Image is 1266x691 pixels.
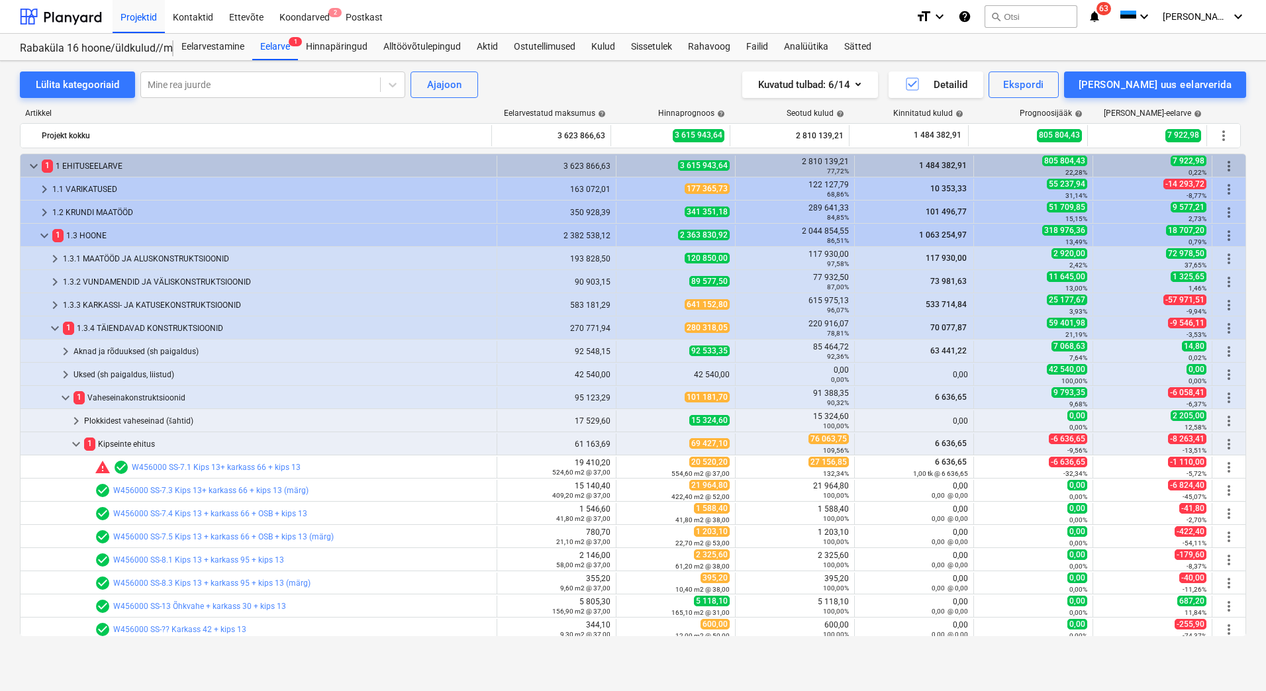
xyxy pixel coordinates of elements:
span: 101 181,70 [685,392,730,402]
span: 1 203,10 [694,526,730,537]
div: 1.1 VARIKATUSED [52,179,491,200]
span: -6 824,40 [1168,480,1206,490]
span: Eelarvereal on 1 hinnapakkumist [113,459,129,475]
div: Prognoosijääk [1020,109,1083,118]
div: Artikkel [20,109,493,118]
small: 1,00 tk @ 6 636,65 [913,470,968,477]
a: Aktid [469,34,506,60]
small: 7,64% [1069,354,1087,361]
small: 100,00% [823,538,849,545]
div: 1 EHITUSEELARVE [42,156,491,177]
span: 805 804,43 [1037,129,1082,142]
small: 0,00 @ 0,00 [932,515,968,522]
div: [PERSON_NAME]-eelarve [1104,109,1202,118]
small: 97,58% [827,260,849,267]
a: Failid [738,34,776,60]
a: Hinnapäringud [298,34,375,60]
a: Sissetulek [623,34,680,60]
small: 100,00% [823,492,849,499]
div: Kuvatud tulbad : 6/14 [758,76,862,93]
span: 0,00 [1067,480,1087,490]
span: Rohkem tegevusi [1221,344,1237,359]
a: W456000 SS-13 Õhkvahe + karkass 30 + kips 13 [113,602,286,611]
small: 109,56% [823,447,849,454]
a: W456000 SS-7.3 Kips 13+ karkass 66 + kips 13 (märg) [113,486,309,495]
div: 780,70 [503,528,610,546]
span: Rohkem tegevusi [1221,506,1237,522]
small: -45,07% [1183,493,1206,500]
span: 7 068,63 [1051,341,1087,351]
small: 554,60 m2 @ 37,00 [671,470,730,477]
span: 1 [73,391,85,404]
div: Hinnaprognoos [658,109,725,118]
span: Seotud kulud ületavad prognoosi [95,459,111,475]
span: 0,00 [1067,503,1087,514]
span: 101 496,77 [924,207,968,216]
div: 350 928,39 [503,208,610,217]
div: 220 916,07 [741,319,849,338]
span: 63 441,22 [929,346,968,355]
span: 120 850,00 [685,253,730,263]
span: 2 363 830,92 [678,230,730,240]
span: Rohkem tegevusi [1221,413,1237,429]
small: -3,53% [1187,331,1206,338]
span: -422,40 [1175,526,1206,537]
small: 100,00% [823,422,849,430]
span: 1 484 382,91 [912,130,963,141]
div: 2 810 139,21 [736,125,844,146]
div: Lülita kategooriaid [36,76,119,93]
small: 0,22% [1189,169,1206,176]
small: -54,11% [1183,539,1206,547]
div: 0,00 [741,365,849,384]
div: 90 903,15 [503,277,610,287]
span: Rohkem tegevusi [1221,459,1237,475]
small: -13,51% [1183,447,1206,454]
small: 86,51% [827,237,849,244]
span: 7 922,98 [1165,129,1201,142]
span: Rohkem tegevusi [1221,436,1237,452]
span: Rohkem tegevusi [1221,575,1237,591]
span: 27 156,85 [808,457,849,467]
span: 533 714,84 [924,300,968,309]
small: -6,37% [1187,400,1206,408]
div: 1.3 HOONE [52,225,491,246]
small: 2,73% [1189,215,1206,222]
span: 0,00 [1187,364,1206,375]
a: W456000 SS-7.5 Kips 13 + karkass 66 + OSB + kips 13 (märg) [113,532,334,541]
small: 100,00% [1061,377,1087,385]
small: 84,85% [827,214,849,221]
span: -6 058,41 [1168,387,1206,398]
span: 341 351,18 [685,207,730,217]
div: Alltöövõtulepingud [375,34,469,60]
span: keyboard_arrow_right [58,367,73,383]
span: 21 964,80 [689,480,730,490]
div: 1 203,10 [741,528,849,546]
div: Ostutellimused [506,34,583,60]
small: 132,34% [823,470,849,477]
span: 641 152,80 [685,299,730,310]
div: 42 540,00 [503,370,610,379]
span: Rohkem tegevusi [1216,128,1232,144]
small: 422,40 m2 @ 52,00 [671,493,730,500]
small: 524,60 m2 @ 37,00 [552,469,610,476]
span: 1 [289,37,302,46]
small: 22,28% [1065,169,1087,176]
div: Uksed (sh paigaldus, liistud) [73,364,491,385]
small: 0,00 @ 0,00 [932,538,968,545]
span: 15 324,60 [689,415,730,426]
span: 42 540,00 [1047,364,1087,375]
div: 117 930,00 [741,250,849,268]
span: 10 353,33 [929,184,968,193]
div: 1.3.1 MAATÖÖD JA ALUSKONSTRUKTSIOONID [63,248,491,269]
small: 68,86% [827,191,849,198]
div: 1 588,40 [741,504,849,523]
span: 805 804,43 [1042,156,1087,166]
small: 1,46% [1189,285,1206,292]
span: Rohkem tegevusi [1221,483,1237,498]
small: 37,65% [1185,261,1206,269]
a: Kulud [583,34,623,60]
span: 6 636,65 [934,457,968,467]
span: 2 [328,8,342,17]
